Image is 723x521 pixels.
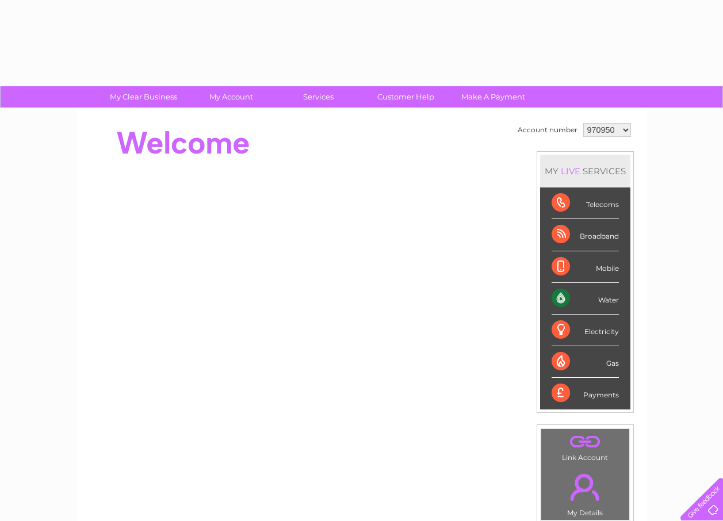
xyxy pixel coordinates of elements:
[446,86,541,108] a: Make A Payment
[552,283,619,315] div: Water
[515,120,580,140] td: Account number
[552,251,619,283] div: Mobile
[552,346,619,378] div: Gas
[558,166,583,177] div: LIVE
[552,378,619,409] div: Payments
[183,86,278,108] a: My Account
[358,86,453,108] a: Customer Help
[544,467,626,507] a: .
[544,432,626,452] a: .
[541,428,630,465] td: Link Account
[96,86,191,108] a: My Clear Business
[541,464,630,520] td: My Details
[271,86,366,108] a: Services
[540,155,630,187] div: MY SERVICES
[552,219,619,251] div: Broadband
[552,315,619,346] div: Electricity
[552,187,619,219] div: Telecoms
